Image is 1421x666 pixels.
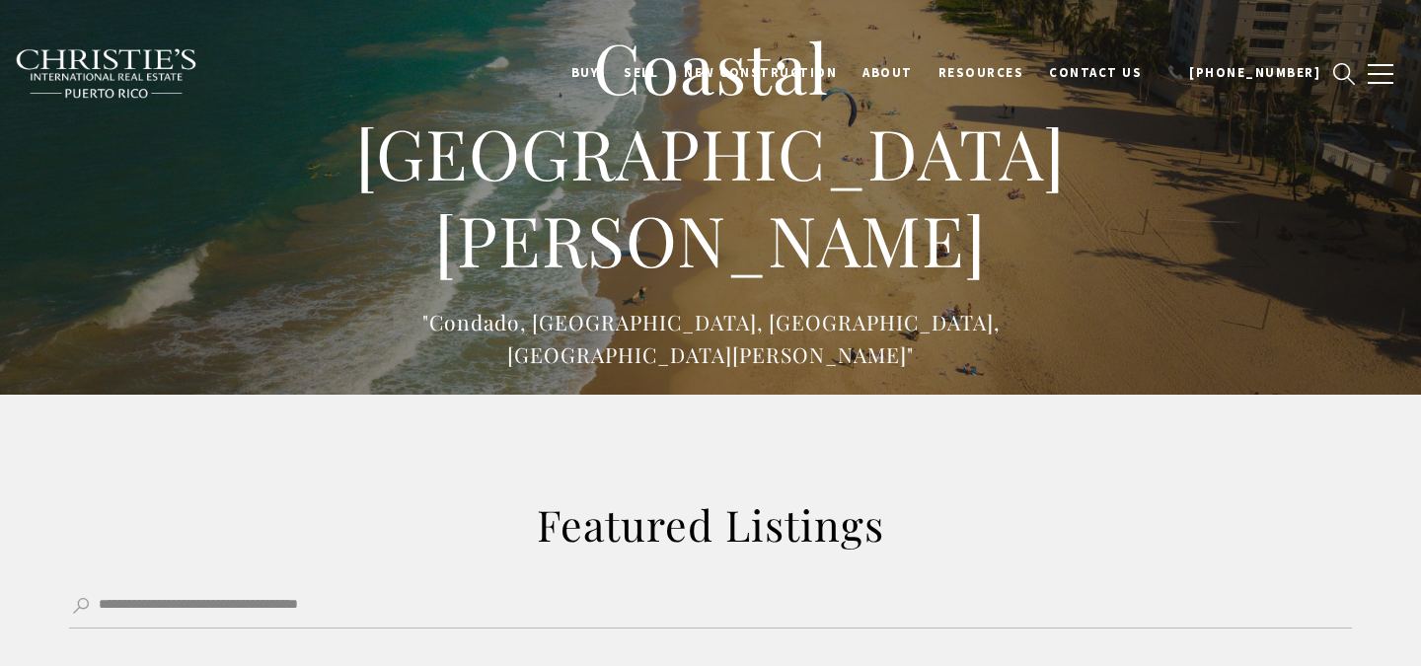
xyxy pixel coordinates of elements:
[286,497,1135,553] h2: Featured Listings
[316,24,1105,283] h1: Coastal [GEOGRAPHIC_DATA][PERSON_NAME]
[1333,63,1355,85] a: search
[1155,54,1333,92] a: call 9393373000
[69,584,1352,629] input: Search by Address, City, or Neighborhood
[671,54,850,92] a: New Construction
[684,64,837,81] span: New Construction
[15,48,198,100] img: Christie's International Real Estate black text logo
[611,54,671,92] a: SELL
[926,54,1037,92] a: Resources
[1167,64,1320,81] span: 📞 [PHONE_NUMBER]
[1049,64,1142,81] span: Contact Us
[316,306,1105,371] p: "Condado, [GEOGRAPHIC_DATA], [GEOGRAPHIC_DATA], [GEOGRAPHIC_DATA][PERSON_NAME]"
[559,54,612,92] a: BUY
[850,54,926,92] a: About
[1355,45,1406,103] button: button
